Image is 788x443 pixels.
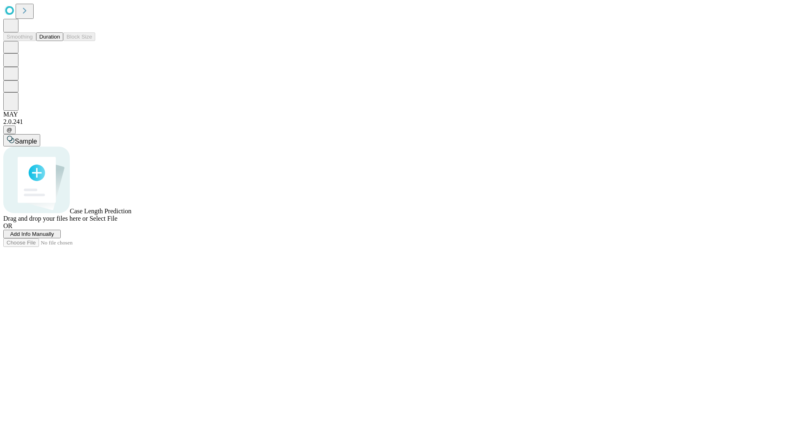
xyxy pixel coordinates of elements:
[3,111,785,118] div: MAY
[89,215,117,222] span: Select File
[15,138,37,145] span: Sample
[10,231,54,237] span: Add Info Manually
[36,32,63,41] button: Duration
[3,215,88,222] span: Drag and drop your files here or
[3,134,40,146] button: Sample
[3,126,16,134] button: @
[3,222,12,229] span: OR
[70,208,131,215] span: Case Length Prediction
[3,32,36,41] button: Smoothing
[7,127,12,133] span: @
[63,32,95,41] button: Block Size
[3,230,61,238] button: Add Info Manually
[3,118,785,126] div: 2.0.241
